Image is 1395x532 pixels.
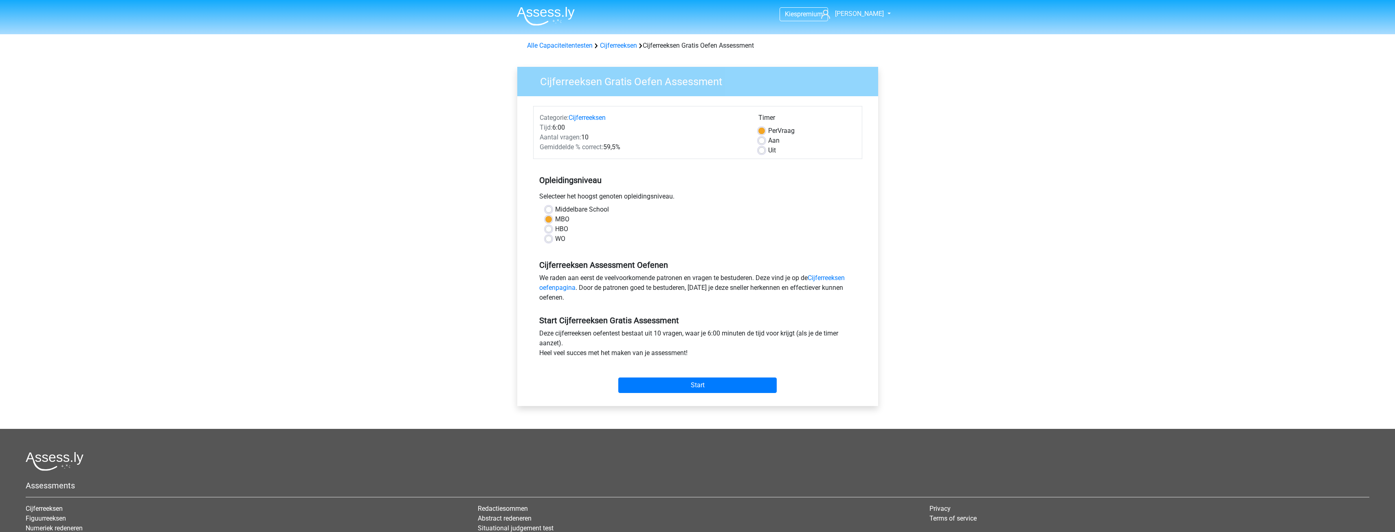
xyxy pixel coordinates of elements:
[533,192,862,205] div: Selecteer het hoogst genoten opleidingsniveau.
[929,505,951,512] a: Privacy
[768,127,778,135] span: Per
[478,524,554,532] a: Situational judgement test
[768,126,795,136] label: Vraag
[26,452,83,471] img: Assessly logo
[26,481,1369,490] h5: Assessments
[517,7,575,26] img: Assessly
[539,260,856,270] h5: Cijferreeksen Assessment Oefenen
[785,10,797,18] span: Kies
[555,214,569,224] label: MBO
[929,514,977,522] a: Terms of service
[758,113,856,126] div: Timer
[555,234,565,244] label: WO
[555,224,568,234] label: HBO
[524,41,872,51] div: Cijferreeksen Gratis Oefen Assessment
[534,142,752,152] div: 59,5%
[618,377,777,393] input: Start
[540,143,603,151] span: Gemiddelde % correct:
[600,42,637,49] a: Cijferreeksen
[540,133,581,141] span: Aantal vragen:
[539,172,856,188] h5: Opleidingsniveau
[533,329,862,361] div: Deze cijferreeksen oefentest bestaat uit 10 vragen, waar je 6:00 minuten de tijd voor krijgt (als...
[534,132,752,142] div: 10
[555,205,609,214] label: Middelbare School
[569,114,606,121] a: Cijferreeksen
[478,514,532,522] a: Abstract redeneren
[540,114,569,121] span: Categorie:
[835,10,884,18] span: [PERSON_NAME]
[534,123,752,132] div: 6:00
[26,524,83,532] a: Numeriek redeneren
[478,505,528,512] a: Redactiesommen
[533,273,862,306] div: We raden aan eerst de veelvoorkomende patronen en vragen te bestuderen. Deze vind je op de . Door...
[26,514,66,522] a: Figuurreeksen
[780,9,828,20] a: Kiespremium
[539,316,856,325] h5: Start Cijferreeksen Gratis Assessment
[768,146,776,155] label: Uit
[540,124,552,131] span: Tijd:
[768,136,780,146] label: Aan
[527,42,593,49] a: Alle Capaciteitentesten
[797,10,823,18] span: premium
[26,505,63,512] a: Cijferreeksen
[530,72,872,88] h3: Cijferreeksen Gratis Oefen Assessment
[818,9,885,19] a: [PERSON_NAME]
